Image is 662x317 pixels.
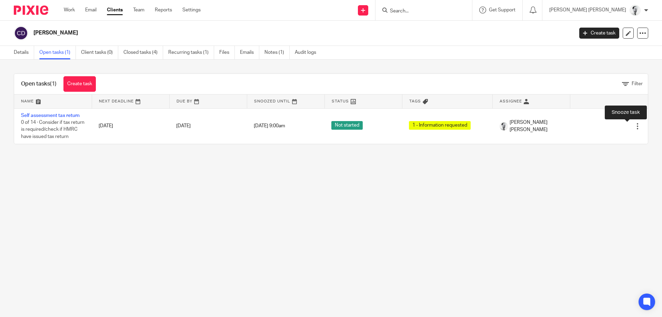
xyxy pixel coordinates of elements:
a: Self assessment tax return [21,113,80,118]
a: Create task [579,28,619,39]
span: Get Support [489,8,515,12]
td: [DATE] [92,108,169,144]
a: Details [14,46,34,59]
a: Reports [155,7,172,13]
a: Files [219,46,235,59]
img: Pixie [14,6,48,15]
input: Search [389,8,451,14]
span: Filter [632,81,643,86]
a: Settings [182,7,201,13]
img: Mass_2025.jpg [630,5,641,16]
span: Not started [331,121,363,130]
a: Audit logs [295,46,321,59]
span: 1 - Information requested [409,121,471,130]
a: Client tasks (0) [81,46,118,59]
a: Open tasks (1) [39,46,76,59]
a: Notes (1) [264,46,290,59]
a: Email [85,7,97,13]
a: Recurring tasks (1) [168,46,214,59]
a: Closed tasks (4) [123,46,163,59]
span: 0 of 14 · Consider if tax return is required/check if HMRC have issued tax return [21,120,84,139]
a: Work [64,7,75,13]
img: svg%3E [14,26,28,40]
span: Status [332,99,349,103]
span: [DATE] [176,123,191,128]
h1: Open tasks [21,80,57,88]
a: Create task [63,76,96,92]
span: (1) [50,81,57,87]
span: Snoozed Until [254,99,290,103]
h2: [PERSON_NAME] [33,29,462,37]
a: Clients [107,7,123,13]
span: [PERSON_NAME] [PERSON_NAME] [510,119,563,133]
span: Tags [409,99,421,103]
a: Emails [240,46,259,59]
img: Mass_2025.jpg [500,122,508,130]
a: Team [133,7,144,13]
span: [DATE] 9:00am [254,124,285,129]
p: [PERSON_NAME] [PERSON_NAME] [549,7,626,13]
